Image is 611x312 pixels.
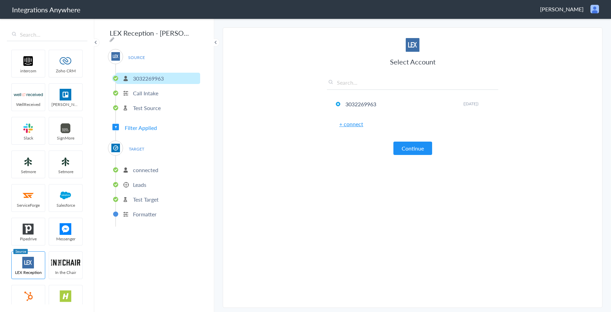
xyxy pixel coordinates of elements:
h3: Select Account [327,57,498,67]
img: lex-app-logo.svg [111,52,120,61]
img: zoho-logo.svg [51,55,80,67]
img: serviceforge-icon.png [14,190,43,201]
img: lex-app-logo.svg [14,257,43,268]
span: Messenger [49,236,82,242]
p: Test Target [133,195,159,203]
img: user.png [590,5,599,13]
span: TARGET [123,144,149,154]
span: Setmore [49,169,82,175]
input: Search... [327,79,498,90]
span: Setmore [12,169,45,175]
span: Salesforce [49,202,82,208]
span: SOURCE [123,53,149,62]
img: slack-logo.svg [14,122,43,134]
span: LEX Reception [12,269,45,275]
span: Pipedrive [12,236,45,242]
span: ServiceForge [12,202,45,208]
img: intercom-logo.svg [14,55,43,67]
span: In the Chair [49,269,82,275]
span: WellReceived [12,101,45,107]
img: inch-logo.svg [51,257,80,268]
img: lex-app-logo.svg [406,38,419,52]
span: SignMore [49,135,82,141]
img: FBM.png [51,223,80,235]
span: intercom [12,68,45,74]
p: Leads [133,181,146,189]
img: hs-app-logo.svg [51,290,80,302]
span: [PERSON_NAME] [540,5,584,13]
span: HelloSells [49,303,82,309]
p: Call Intake [133,89,158,97]
p: Test Source [133,104,161,112]
h1: Integrations Anywhere [12,5,81,14]
span: HubSpot [12,303,45,309]
span: [PERSON_NAME] [49,101,82,107]
span: ([DATE]) [463,101,478,107]
a: + connect [339,120,363,128]
input: Search... [7,28,87,41]
img: setmoreNew.jpg [51,156,80,168]
img: salesforce-logo.svg [51,190,80,201]
img: signmore-logo.png [51,122,80,134]
span: Zoho CRM [49,68,82,74]
img: pipedrive.png [14,223,43,235]
img: Clio.jpg [111,144,120,152]
img: trello.png [51,89,80,100]
p: Formatter [133,210,157,218]
span: Filter Applied [125,124,157,132]
img: hubspot-logo.svg [14,290,43,302]
p: connected [133,166,158,174]
img: wr-logo.svg [14,89,43,100]
img: setmoreNew.jpg [14,156,43,168]
p: 3032269963 [133,74,164,82]
button: Continue [393,142,432,155]
span: Slack [12,135,45,141]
